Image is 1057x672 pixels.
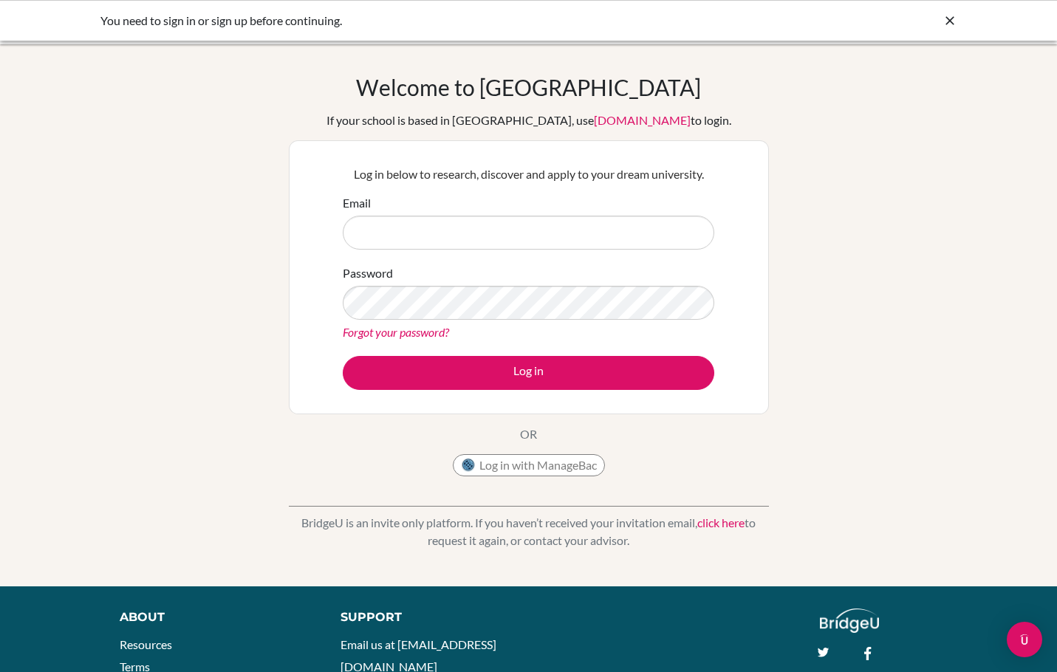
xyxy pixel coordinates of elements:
[343,356,714,390] button: Log in
[120,608,307,626] div: About
[356,74,701,100] h1: Welcome to [GEOGRAPHIC_DATA]
[520,425,537,443] p: OR
[289,514,769,549] p: BridgeU is an invite only platform. If you haven’t received your invitation email, to request it ...
[343,194,371,212] label: Email
[697,515,745,529] a: click here
[341,608,513,626] div: Support
[820,608,880,633] img: logo_white@2x-f4f0deed5e89b7ecb1c2cc34c3e3d731f90f0f143d5ea2071677605dd97b5244.png
[594,113,691,127] a: [DOMAIN_NAME]
[326,112,731,129] div: If your school is based in [GEOGRAPHIC_DATA], use to login.
[100,12,736,30] div: You need to sign in or sign up before continuing.
[453,454,605,476] button: Log in with ManageBac
[120,637,172,651] a: Resources
[1007,622,1042,657] div: Open Intercom Messenger
[343,165,714,183] p: Log in below to research, discover and apply to your dream university.
[343,325,449,339] a: Forgot your password?
[343,264,393,282] label: Password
